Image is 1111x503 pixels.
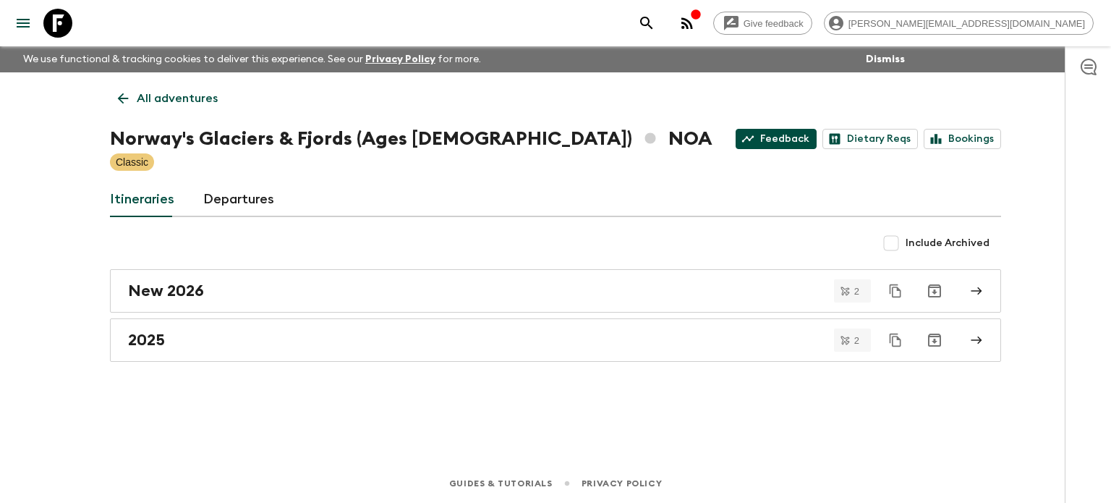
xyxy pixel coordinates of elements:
p: Classic [116,155,148,169]
span: Include Archived [906,236,989,250]
p: We use functional & tracking cookies to deliver this experience. See our for more. [17,46,487,72]
a: 2025 [110,318,1001,362]
span: 2 [846,336,868,345]
span: Give feedback [736,18,812,29]
h2: 2025 [128,331,165,350]
p: All adventures [137,90,218,107]
span: [PERSON_NAME][EMAIL_ADDRESS][DOMAIN_NAME] [840,18,1093,29]
span: 2 [846,287,868,296]
a: Give feedback [713,12,812,35]
button: Duplicate [882,278,908,304]
a: Privacy Policy [365,54,435,64]
button: Archive [920,276,949,305]
div: [PERSON_NAME][EMAIL_ADDRESS][DOMAIN_NAME] [824,12,1094,35]
button: search adventures [632,9,661,38]
button: menu [9,9,38,38]
a: Dietary Reqs [822,129,918,149]
button: Dismiss [862,49,908,69]
a: Feedback [736,129,817,149]
a: New 2026 [110,269,1001,313]
a: Itineraries [110,182,174,217]
a: Bookings [924,129,1001,149]
a: Privacy Policy [582,475,662,491]
h1: Norway's Glaciers & Fjords (Ages [DEMOGRAPHIC_DATA]) NOA [110,124,712,153]
h2: New 2026 [128,282,204,300]
button: Duplicate [882,327,908,353]
a: Departures [203,182,274,217]
a: All adventures [110,84,226,113]
button: Archive [920,326,949,355]
a: Guides & Tutorials [449,475,553,491]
